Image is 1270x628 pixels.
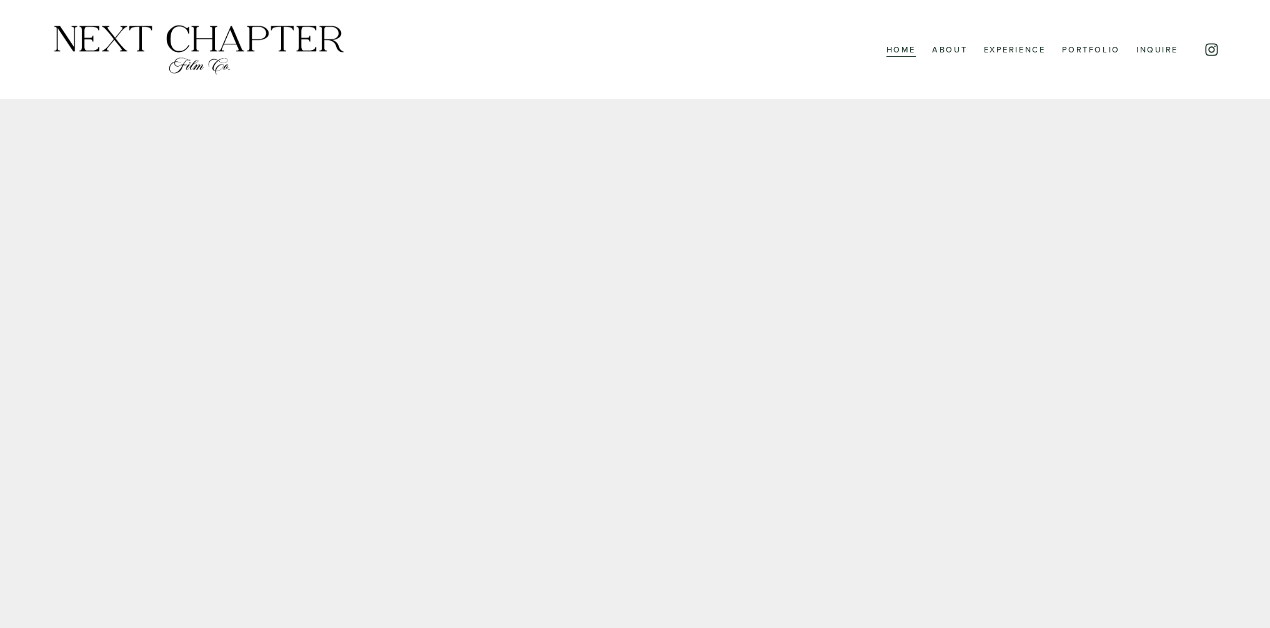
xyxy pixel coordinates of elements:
img: Next Chapter Film Co. [51,23,347,77]
a: Home [886,42,916,58]
a: Inquire [1136,42,1178,58]
a: Instagram [1204,42,1219,57]
a: Portfolio [1062,42,1120,58]
a: About [932,42,967,58]
a: Experience [984,42,1046,58]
